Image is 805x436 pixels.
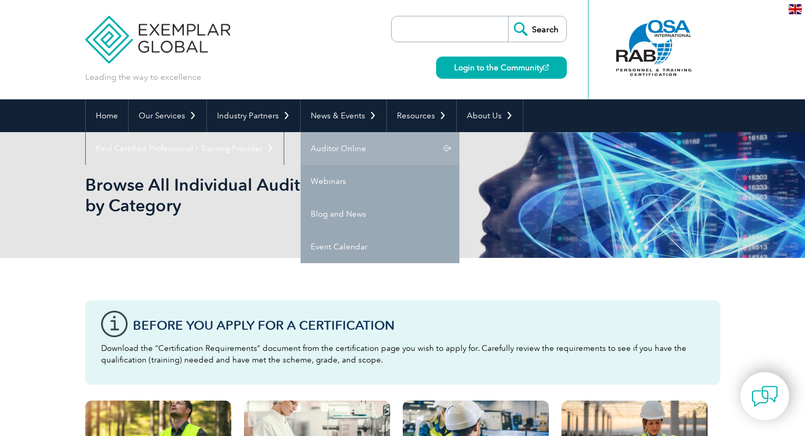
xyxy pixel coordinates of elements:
[436,57,567,79] a: Login to the Community
[101,342,704,366] p: Download the “Certification Requirements” document from the certification page you wish to apply ...
[85,174,492,216] h1: Browse All Individual Auditors Certifications by Category
[129,99,206,132] a: Our Services
[543,64,549,70] img: open_square.png
[301,165,459,198] a: Webinars
[301,230,459,263] a: Event Calendar
[85,71,201,83] p: Leading the way to excellence
[457,99,523,132] a: About Us
[133,319,704,332] h3: Before You Apply For a Certification
[86,99,128,132] a: Home
[789,4,802,14] img: en
[387,99,456,132] a: Resources
[301,198,459,230] a: Blog and News
[301,99,386,132] a: News & Events
[301,132,459,165] a: Auditor Online
[508,16,566,42] input: Search
[86,132,284,165] a: Find Certified Professional / Training Provider
[752,383,778,410] img: contact-chat.png
[207,99,300,132] a: Industry Partners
